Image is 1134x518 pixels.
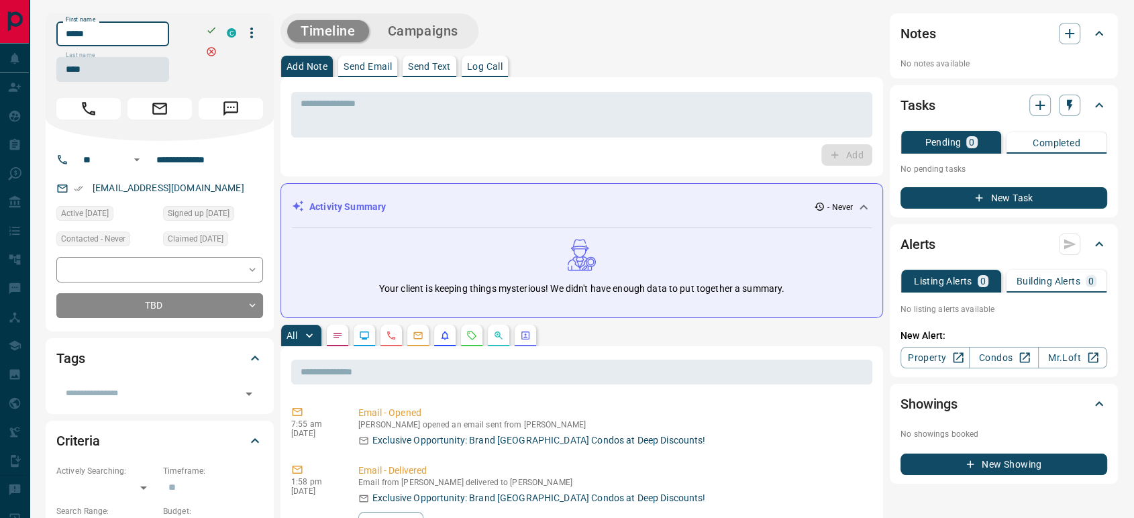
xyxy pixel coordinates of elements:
p: Add Note [287,62,327,71]
span: Message [199,98,263,119]
p: 1:58 pm [291,477,338,486]
p: Send Email [344,62,392,71]
h2: Alerts [900,234,935,255]
p: Email from [PERSON_NAME] delivered to [PERSON_NAME] [358,478,867,487]
div: Notes [900,17,1107,50]
span: Active [DATE] [61,207,109,220]
div: TBD [56,293,263,318]
p: - Never [827,201,853,213]
p: Your client is keeping things mysterious! We didn't have enough data to put together a summary. [379,282,784,296]
button: New Showing [900,454,1107,475]
span: Contacted - Never [61,232,125,246]
div: Criteria [56,425,263,457]
div: Thu May 02 2024 [163,231,263,250]
button: New Task [900,187,1107,209]
h2: Criteria [56,430,100,452]
p: All [287,331,297,340]
div: Showings [900,388,1107,420]
p: Search Range: [56,505,156,517]
div: Tags [56,342,263,374]
a: Condos [969,347,1038,368]
p: 0 [969,138,974,147]
button: Open [129,152,145,168]
span: Claimed [DATE] [168,232,223,246]
label: Last name [66,51,95,60]
svg: Opportunities [493,330,504,341]
p: No showings booked [900,428,1107,440]
p: Email - Delivered [358,464,867,478]
svg: Emails [413,330,423,341]
p: [DATE] [291,429,338,438]
p: Listing Alerts [914,276,972,286]
p: Log Call [467,62,503,71]
p: Actively Searching: [56,465,156,477]
div: Tasks [900,89,1107,121]
svg: Listing Alerts [440,330,450,341]
div: Alerts [900,228,1107,260]
p: No listing alerts available [900,303,1107,315]
p: No notes available [900,58,1107,70]
div: Activity Summary- Never [292,195,872,219]
svg: Agent Actions [520,330,531,341]
svg: Email Verified [74,184,83,193]
span: Email [127,98,192,119]
button: Campaigns [374,20,472,42]
p: 0 [980,276,986,286]
p: New Alert: [900,329,1107,343]
div: Thu May 02 2024 [163,206,263,225]
p: [DATE] [291,486,338,496]
p: Send Text [408,62,451,71]
p: Building Alerts [1017,276,1080,286]
p: 0 [1088,276,1094,286]
p: Pending [925,138,961,147]
a: Property [900,347,970,368]
svg: Notes [332,330,343,341]
p: Email - Opened [358,406,867,420]
h2: Notes [900,23,935,44]
p: Timeframe: [163,465,263,477]
svg: Requests [466,330,477,341]
svg: Calls [386,330,397,341]
p: 7:55 am [291,419,338,429]
svg: Lead Browsing Activity [359,330,370,341]
p: No pending tasks [900,159,1107,179]
a: Mr.Loft [1038,347,1107,368]
p: Activity Summary [309,200,386,214]
div: condos.ca [227,28,236,38]
button: Timeline [287,20,369,42]
label: First name [66,15,95,24]
span: Signed up [DATE] [168,207,229,220]
p: Completed [1033,138,1080,148]
button: Open [240,384,258,403]
h2: Tasks [900,95,935,116]
h2: Tags [56,348,85,369]
p: [PERSON_NAME] opened an email sent from [PERSON_NAME] [358,420,867,429]
p: Exclusive Opportunity: Brand [GEOGRAPHIC_DATA] Condos at Deep Discounts! [372,491,705,505]
div: Thu May 02 2024 [56,206,156,225]
span: Call [56,98,121,119]
a: [EMAIL_ADDRESS][DOMAIN_NAME] [93,183,244,193]
p: Budget: [163,505,263,517]
p: Exclusive Opportunity: Brand [GEOGRAPHIC_DATA] Condos at Deep Discounts! [372,433,705,448]
h2: Showings [900,393,958,415]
